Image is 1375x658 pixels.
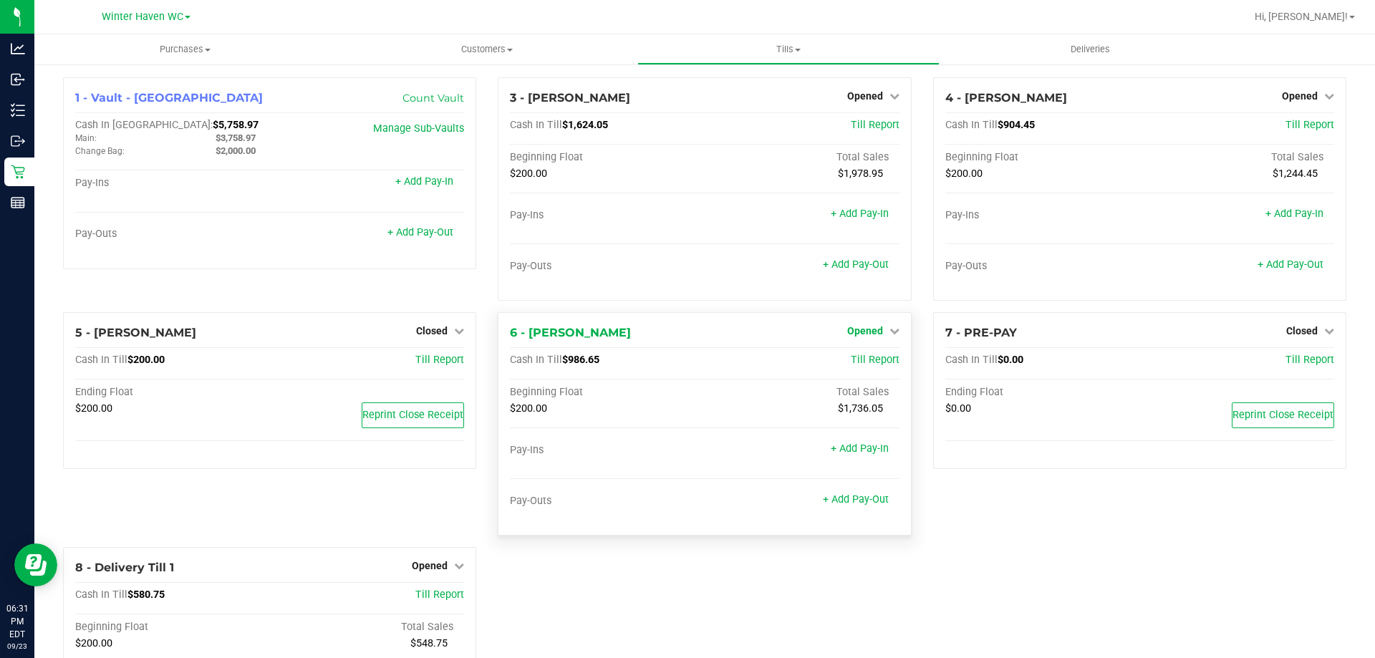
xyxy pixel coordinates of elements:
[823,258,889,271] a: + Add Pay-Out
[6,602,28,641] p: 06:31 PM EDT
[415,589,464,601] a: Till Report
[75,228,270,241] div: Pay-Outs
[216,145,256,156] span: $2,000.00
[1139,151,1334,164] div: Total Sales
[945,386,1140,399] div: Ending Float
[638,43,938,56] span: Tills
[510,119,562,131] span: Cash In Till
[510,354,562,366] span: Cash In Till
[1051,43,1129,56] span: Deliveries
[510,386,705,399] div: Beginning Float
[945,326,1017,339] span: 7 - PRE-PAY
[34,34,336,64] a: Purchases
[838,402,883,415] span: $1,736.05
[940,34,1241,64] a: Deliveries
[11,195,25,210] inline-svg: Reports
[1258,258,1323,271] a: + Add Pay-Out
[373,122,464,135] a: Manage Sub-Vaults
[823,493,889,505] a: + Add Pay-Out
[510,495,705,508] div: Pay-Outs
[362,402,464,428] button: Reprint Close Receipt
[415,354,464,366] a: Till Report
[510,209,705,222] div: Pay-Ins
[75,326,196,339] span: 5 - [PERSON_NAME]
[838,168,883,180] span: $1,978.95
[75,133,97,143] span: Main:
[75,91,263,105] span: 1 - Vault - [GEOGRAPHIC_DATA]
[945,91,1067,105] span: 4 - [PERSON_NAME]
[402,92,464,105] a: Count Vault
[1285,354,1334,366] a: Till Report
[1273,168,1318,180] span: $1,244.45
[75,146,125,156] span: Change Bag:
[637,34,939,64] a: Tills
[945,209,1140,222] div: Pay-Ins
[1232,402,1334,428] button: Reprint Close Receipt
[410,637,448,649] span: $548.75
[11,72,25,87] inline-svg: Inbound
[362,409,463,421] span: Reprint Close Receipt
[831,208,889,220] a: + Add Pay-In
[945,260,1140,273] div: Pay-Outs
[562,119,608,131] span: $1,624.05
[562,354,599,366] span: $986.65
[510,444,705,457] div: Pay-Ins
[127,354,165,366] span: $200.00
[851,354,899,366] a: Till Report
[998,119,1035,131] span: $904.45
[75,561,174,574] span: 8 - Delivery Till 1
[75,177,270,190] div: Pay-Ins
[847,325,883,337] span: Opened
[11,165,25,179] inline-svg: Retail
[998,354,1023,366] span: $0.00
[75,119,213,131] span: Cash In [GEOGRAPHIC_DATA]:
[945,119,998,131] span: Cash In Till
[14,543,57,586] iframe: Resource center
[705,151,899,164] div: Total Sales
[851,119,899,131] a: Till Report
[1282,90,1318,102] span: Opened
[510,151,705,164] div: Beginning Float
[412,560,448,571] span: Opened
[705,386,899,399] div: Total Sales
[847,90,883,102] span: Opened
[1265,208,1323,220] a: + Add Pay-In
[270,621,465,634] div: Total Sales
[510,402,547,415] span: $200.00
[11,42,25,56] inline-svg: Analytics
[75,386,270,399] div: Ending Float
[831,442,889,455] a: + Add Pay-In
[11,103,25,117] inline-svg: Inventory
[75,589,127,601] span: Cash In Till
[336,34,637,64] a: Customers
[387,226,453,238] a: + Add Pay-Out
[11,134,25,148] inline-svg: Outbound
[337,43,637,56] span: Customers
[1286,325,1318,337] span: Closed
[102,11,183,23] span: Winter Haven WC
[34,43,336,56] span: Purchases
[510,168,547,180] span: $200.00
[213,119,259,131] span: $5,758.97
[510,326,631,339] span: 6 - [PERSON_NAME]
[75,637,112,649] span: $200.00
[127,589,165,601] span: $580.75
[75,354,127,366] span: Cash In Till
[945,354,998,366] span: Cash In Till
[945,402,971,415] span: $0.00
[510,260,705,273] div: Pay-Outs
[510,91,630,105] span: 3 - [PERSON_NAME]
[945,151,1140,164] div: Beginning Float
[1232,409,1333,421] span: Reprint Close Receipt
[75,402,112,415] span: $200.00
[1285,119,1334,131] a: Till Report
[75,621,270,634] div: Beginning Float
[1255,11,1348,22] span: Hi, [PERSON_NAME]!
[416,325,448,337] span: Closed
